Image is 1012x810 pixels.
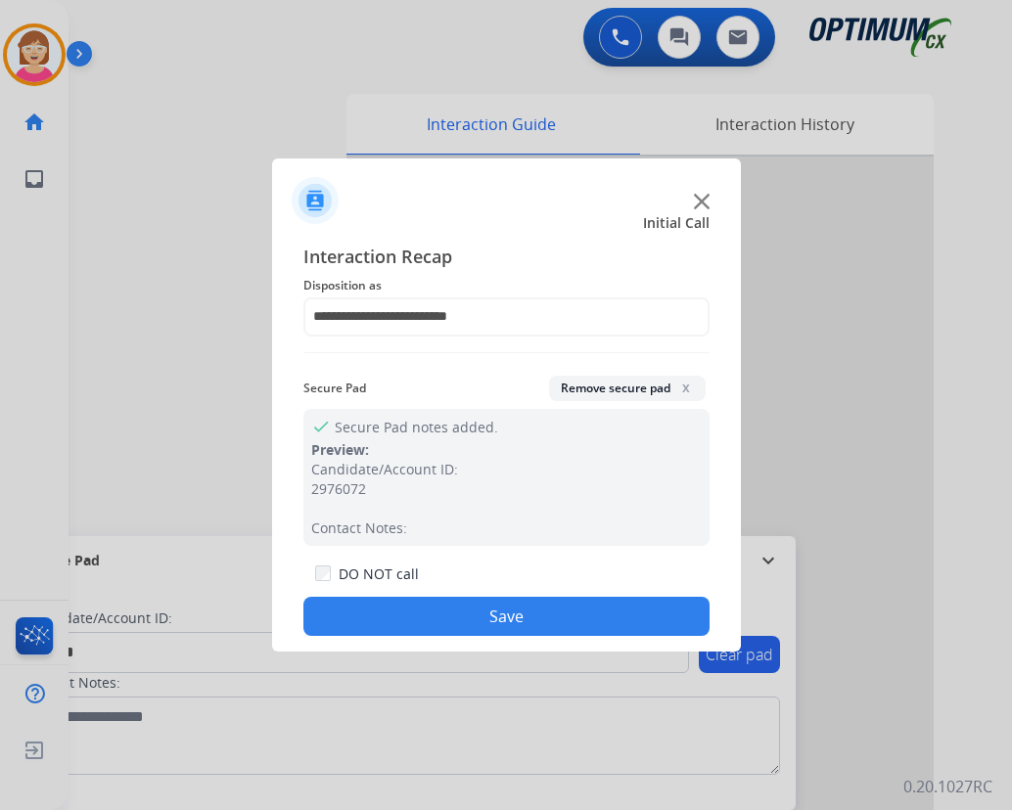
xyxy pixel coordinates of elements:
[292,177,339,224] img: contactIcon
[311,460,702,538] div: Candidate/Account ID: 2976072 Contact Notes:
[311,440,369,459] span: Preview:
[643,213,710,233] span: Initial Call
[549,376,706,401] button: Remove secure padx
[311,417,327,432] mat-icon: check
[339,564,419,584] label: DO NOT call
[903,775,992,798] p: 0.20.1027RC
[303,274,710,297] span: Disposition as
[303,409,710,546] div: Secure Pad notes added.
[303,597,710,636] button: Save
[303,243,710,274] span: Interaction Recap
[678,380,694,395] span: x
[303,352,710,353] img: contact-recap-line.svg
[303,377,366,400] span: Secure Pad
